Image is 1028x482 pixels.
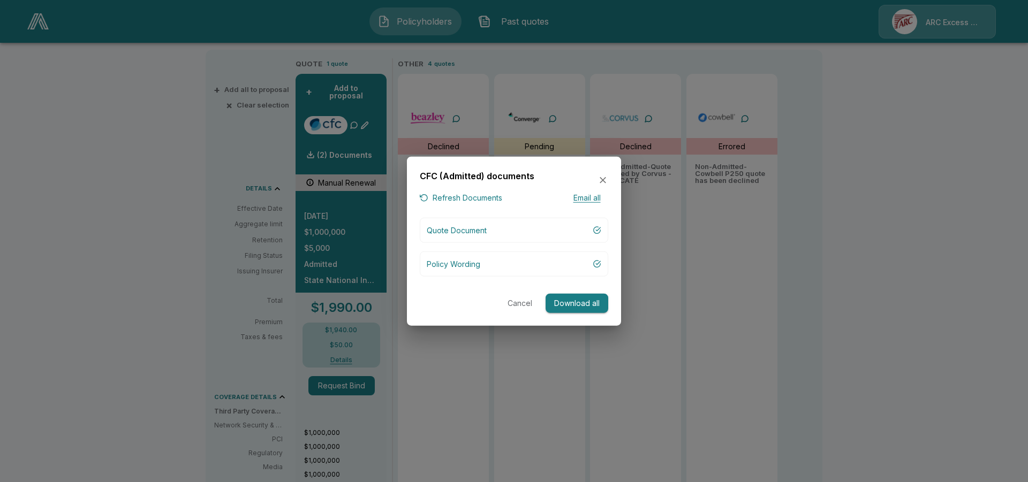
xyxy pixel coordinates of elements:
button: Cancel [503,293,537,313]
p: Quote Document [427,224,487,235]
p: Policy Wording [427,258,480,269]
button: Quote Document [420,217,608,242]
button: Refresh Documents [420,192,502,205]
button: Download all [546,293,608,313]
h6: CFC (Admitted) documents [420,169,534,183]
button: Email all [565,192,608,205]
button: Policy Wording [420,251,608,276]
